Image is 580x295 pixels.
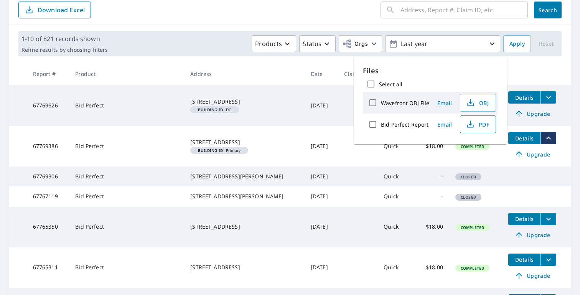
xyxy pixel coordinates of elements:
div: [STREET_ADDRESS] [190,223,298,231]
button: detailsBtn-67769626 [508,91,540,104]
td: Quick [377,207,415,247]
button: Products [252,35,296,52]
td: - [415,166,449,186]
button: Search [534,2,562,18]
td: [DATE] [305,166,338,186]
td: [DATE] [305,85,338,126]
button: filesDropdownBtn-67769626 [540,91,556,104]
th: Address [184,63,305,85]
td: 67765311 [27,247,69,288]
label: Wavefront OBJ File [381,99,429,107]
label: Select all [379,81,402,88]
span: Upgrade [513,150,552,159]
button: filesDropdownBtn-67769386 [540,132,556,144]
td: Bid Perfect [69,247,184,288]
span: OBJ [465,98,489,107]
button: Status [299,35,336,52]
span: Apply [509,39,525,49]
td: [DATE] [305,126,338,166]
button: Apply [503,35,531,52]
span: Search [540,7,555,14]
button: PDF [460,115,496,133]
p: Files [363,66,498,76]
p: Status [303,39,321,48]
span: Closed [456,194,481,200]
td: $18.00 [415,247,449,288]
span: Details [513,94,536,101]
p: Refine results by choosing filters [21,46,108,53]
button: filesDropdownBtn-67765350 [540,213,556,225]
a: Upgrade [508,229,556,241]
button: Email [432,97,457,109]
button: Email [432,119,457,130]
td: $18.00 [415,126,449,166]
td: 67769386 [27,126,69,166]
td: [DATE] [305,186,338,206]
div: [STREET_ADDRESS] [190,138,298,146]
td: 67769626 [27,85,69,126]
span: Email [435,99,454,107]
td: Quick [377,166,415,186]
button: filesDropdownBtn-67765311 [540,254,556,266]
span: Details [513,215,536,222]
span: Completed [456,265,489,271]
td: Bid Perfect [69,207,184,247]
em: Building ID [198,108,223,112]
p: Download Excel [38,6,85,14]
button: Download Excel [18,2,91,18]
span: Upgrade [513,231,552,240]
span: PDF [465,120,489,129]
span: Orgs [342,39,368,49]
td: 67769306 [27,166,69,186]
th: Claim ID [338,63,377,85]
span: Closed [456,174,481,180]
th: Product [69,63,184,85]
td: [DATE] [305,247,338,288]
p: 1-10 of 821 records shown [21,34,108,43]
a: Upgrade [508,148,556,160]
span: Details [513,256,536,263]
span: Upgrade [513,271,552,280]
span: Primary [193,148,245,152]
span: DG [193,108,236,112]
div: [STREET_ADDRESS][PERSON_NAME] [190,173,298,180]
span: Upgrade [513,109,552,118]
td: 67767119 [27,186,69,206]
span: Email [435,121,454,128]
td: Bid Perfect [69,126,184,166]
div: [STREET_ADDRESS] [190,264,298,271]
td: Quick [377,126,415,166]
p: Products [255,39,282,48]
th: Date [305,63,338,85]
div: [STREET_ADDRESS][PERSON_NAME] [190,193,298,200]
p: Last year [398,37,488,51]
button: detailsBtn-67769386 [508,132,540,144]
th: Report # [27,63,69,85]
td: Bid Perfect [69,85,184,126]
button: detailsBtn-67765311 [508,254,540,266]
td: $18.00 [415,207,449,247]
button: Orgs [339,35,382,52]
td: Quick [377,186,415,206]
a: Upgrade [508,107,556,120]
td: Quick [377,247,415,288]
label: Bid Perfect Report [381,121,428,128]
button: OBJ [460,94,496,112]
span: Details [513,135,536,142]
a: Upgrade [508,270,556,282]
div: [STREET_ADDRESS] [190,98,298,105]
button: detailsBtn-67765350 [508,213,540,225]
span: Completed [456,225,489,230]
td: Bid Perfect [69,186,184,206]
td: 67765350 [27,207,69,247]
td: [DATE] [305,207,338,247]
span: Completed [456,144,489,149]
td: - [415,186,449,206]
em: Building ID [198,148,223,152]
td: Bid Perfect [69,166,184,186]
button: Last year [385,35,500,52]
